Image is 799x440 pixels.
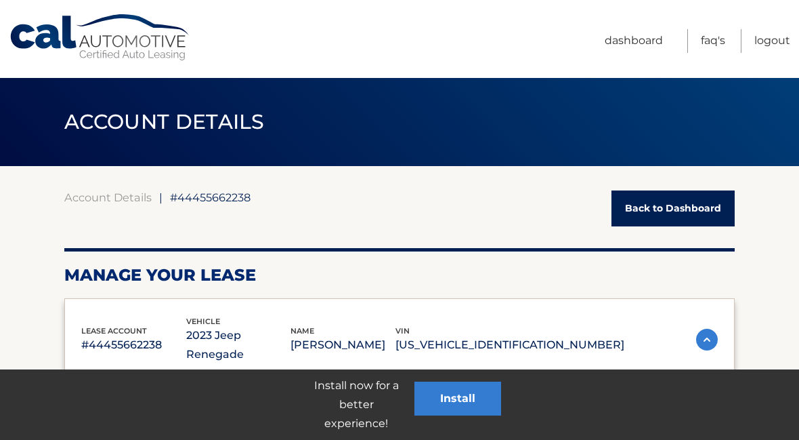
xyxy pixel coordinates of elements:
[395,336,624,355] p: [US_VEHICLE_IDENTIFICATION_NUMBER]
[9,14,192,62] a: Cal Automotive
[81,336,186,355] p: #44455662238
[298,376,414,433] p: Install now for a better experience!
[186,326,291,364] p: 2023 Jeep Renegade
[64,109,265,134] span: ACCOUNT DETAILS
[395,326,410,336] span: vin
[64,265,735,285] h2: Manage Your Lease
[414,382,501,416] button: Install
[605,29,663,53] a: Dashboard
[611,191,735,226] a: Back to Dashboard
[701,29,725,53] a: FAQ's
[290,326,314,336] span: name
[754,29,790,53] a: Logout
[159,191,163,204] span: |
[696,329,718,351] img: accordion-active.svg
[170,191,251,204] span: #44455662238
[290,336,395,355] p: [PERSON_NAME]
[64,191,152,204] a: Account Details
[186,317,220,326] span: vehicle
[81,326,147,336] span: lease account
